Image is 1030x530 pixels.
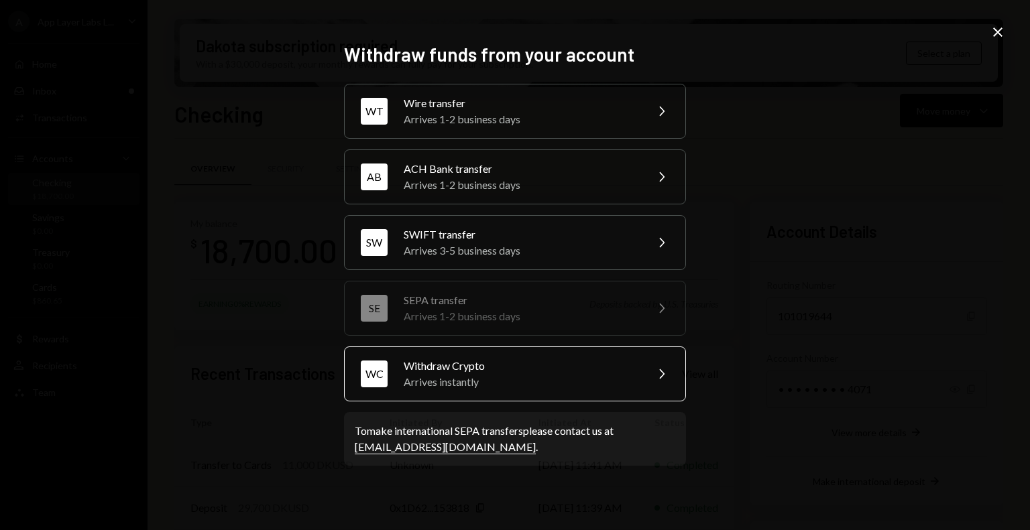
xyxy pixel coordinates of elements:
div: WC [361,360,388,387]
div: SE [361,295,388,322]
div: Arrives 1-2 business days [404,308,637,324]
div: SWIFT transfer [404,226,637,243]
button: SWSWIFT transferArrives 3-5 business days [344,215,686,270]
button: WTWire transferArrives 1-2 business days [344,84,686,139]
a: [EMAIL_ADDRESS][DOMAIN_NAME] [355,440,536,454]
div: WT [361,98,388,125]
div: Arrives 1-2 business days [404,177,637,193]
div: Wire transfer [404,95,637,111]
div: Withdraw Crypto [404,358,637,374]
div: ACH Bank transfer [404,161,637,177]
div: AB [361,163,388,190]
div: SEPA transfer [404,292,637,308]
button: ABACH Bank transferArrives 1-2 business days [344,149,686,204]
button: WCWithdraw CryptoArrives instantly [344,346,686,401]
div: Arrives 3-5 business days [404,243,637,259]
div: SW [361,229,388,256]
h2: Withdraw funds from your account [344,42,686,68]
button: SESEPA transferArrives 1-2 business days [344,281,686,336]
div: To make international SEPA transfers please contact us at . [355,423,675,455]
div: Arrives 1-2 business days [404,111,637,127]
div: Arrives instantly [404,374,637,390]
